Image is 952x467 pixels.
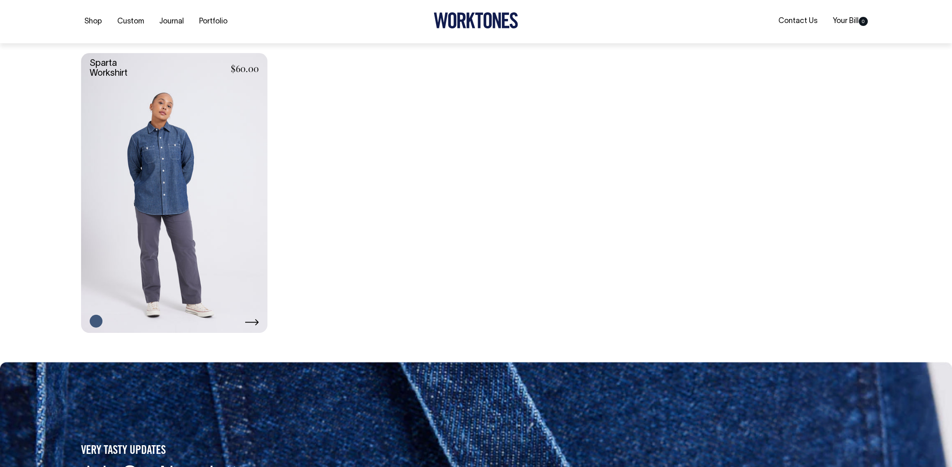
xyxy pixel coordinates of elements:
a: Custom [114,15,147,28]
a: Shop [81,15,105,28]
a: Portfolio [196,15,231,28]
span: 0 [859,17,868,26]
a: Your Bill0 [829,14,871,28]
a: Journal [156,15,187,28]
h5: VERY TASTY UPDATES [81,444,318,458]
a: Contact Us [775,14,821,28]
